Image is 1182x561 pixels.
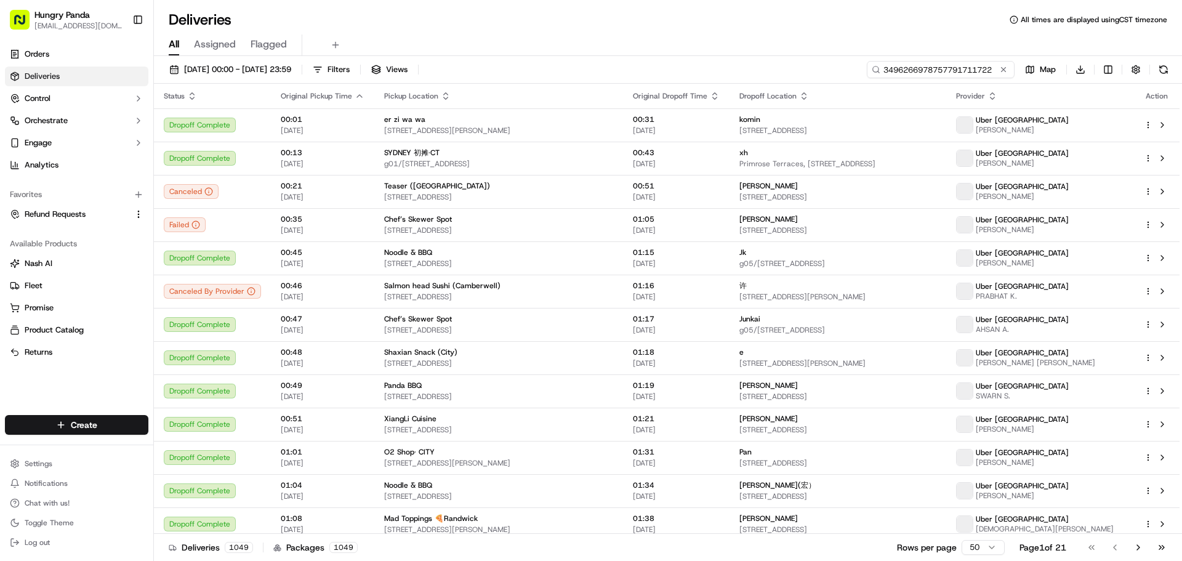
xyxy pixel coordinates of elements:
button: Create [5,415,148,435]
span: [DATE] [633,292,720,302]
div: Packages [273,541,358,554]
button: Failed [164,217,206,232]
span: [DATE] [281,458,364,468]
span: [PERSON_NAME] [739,381,798,390]
span: Provider [956,91,985,101]
span: Panda BBQ [384,381,422,390]
span: [STREET_ADDRESS] [739,192,936,202]
span: [DATE] [633,126,720,135]
span: [DATE] [633,159,720,169]
span: [STREET_ADDRESS] [739,225,936,235]
span: [DATE] [633,525,720,535]
span: Uber [GEOGRAPHIC_DATA] [976,414,1069,424]
span: Chat with us! [25,498,70,508]
span: Original Pickup Time [281,91,352,101]
button: Notifications [5,475,148,492]
span: [DATE] [281,491,364,501]
span: 00:31 [633,115,720,124]
span: 01:15 [633,248,720,257]
span: Product Catalog [25,325,84,336]
span: [STREET_ADDRESS] [739,392,936,402]
span: [DATE] 00:00 - [DATE] 23:59 [184,64,291,75]
span: [PERSON_NAME] [976,424,1069,434]
span: Mad Toppings 🍕Randwick [384,514,478,523]
span: Primrose Terraces, [STREET_ADDRESS] [739,159,936,169]
span: [STREET_ADDRESS][PERSON_NAME] [384,525,613,535]
span: [PERSON_NAME](宏） [739,480,816,490]
span: Toggle Theme [25,518,74,528]
span: [DATE] [633,458,720,468]
span: [STREET_ADDRESS] [384,425,613,435]
span: Map [1040,64,1056,75]
span: [STREET_ADDRESS][PERSON_NAME] [739,292,936,302]
span: 01:16 [633,281,720,291]
span: Settings [25,459,52,469]
span: [STREET_ADDRESS] [384,192,613,202]
span: [DATE] [633,425,720,435]
span: 01:38 [633,514,720,523]
button: Hungry Panda [34,9,90,21]
span: 00:35 [281,214,364,224]
span: [DATE] [281,392,364,402]
span: [DATE] [281,225,364,235]
span: 00:46 [281,281,364,291]
span: [PERSON_NAME] [976,158,1069,168]
button: Filters [307,61,355,78]
button: Refresh [1155,61,1172,78]
span: [PERSON_NAME] [976,458,1069,467]
span: XiangLi Cuisine [384,414,436,424]
span: Jk [739,248,746,257]
span: 01:18 [633,347,720,357]
div: Page 1 of 21 [1019,541,1066,554]
span: Uber [GEOGRAPHIC_DATA] [976,115,1069,125]
span: Dropoff Location [739,91,797,101]
span: [STREET_ADDRESS] [384,491,613,501]
span: SWARN S. [976,391,1069,401]
span: Uber [GEOGRAPHIC_DATA] [976,182,1069,192]
a: Deliveries [5,67,148,86]
span: [STREET_ADDRESS] [739,425,936,435]
span: [PERSON_NAME] [976,225,1069,235]
span: Uber [GEOGRAPHIC_DATA] [976,514,1069,524]
span: [PERSON_NAME] [739,214,798,224]
span: All times are displayed using CST timezone [1021,15,1167,25]
span: Deliveries [25,71,60,82]
a: Orders [5,44,148,64]
span: Original Dropoff Time [633,91,707,101]
span: Control [25,93,50,104]
button: Settings [5,455,148,472]
span: [STREET_ADDRESS] [384,225,613,235]
button: Refund Requests [5,204,148,224]
div: 1049 [225,542,253,553]
span: SYDNEY 初摊·CT [384,148,440,158]
button: Map [1019,61,1061,78]
button: Returns [5,342,148,362]
span: 01:19 [633,381,720,390]
span: 00:21 [281,181,364,191]
button: Promise [5,298,148,318]
span: [DEMOGRAPHIC_DATA][PERSON_NAME] [976,524,1114,534]
span: Assigned [194,37,236,52]
span: Junkai [739,314,760,324]
span: AHSAN A. [976,325,1069,334]
div: Deliveries [169,541,253,554]
a: Nash AI [10,258,143,269]
span: 00:47 [281,314,364,324]
span: Nash AI [25,258,52,269]
span: Uber [GEOGRAPHIC_DATA] [976,381,1069,391]
span: Orchestrate [25,115,68,126]
button: Hungry Panda[EMAIL_ADDRESS][DOMAIN_NAME] [5,5,127,34]
div: Canceled [164,184,219,199]
span: [DATE] [633,491,720,501]
span: [STREET_ADDRESS] [384,392,613,402]
span: All [169,37,179,52]
button: Chat with us! [5,494,148,512]
span: [DATE] [281,358,364,368]
span: 01:05 [633,214,720,224]
input: Type to search [867,61,1015,78]
button: [DATE] 00:00 - [DATE] 23:59 [164,61,297,78]
span: g05/[STREET_ADDRESS] [739,259,936,268]
span: 00:13 [281,148,364,158]
span: Returns [25,347,52,358]
button: Canceled By Provider [164,284,261,299]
